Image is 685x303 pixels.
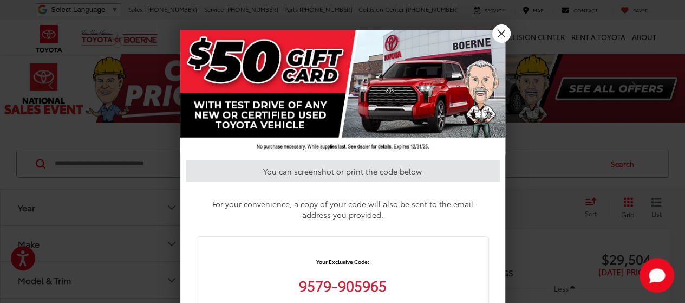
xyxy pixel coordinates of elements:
div: For your convenience, a copy of your code will also be sent to the email address you provided. [197,193,489,225]
button: Toggle Chat Window [640,258,674,293]
h2: Your Exclusive Code: [208,248,478,275]
div: You can screenshot or print the code below [186,160,500,182]
span: 9579-905965 [208,275,478,295]
img: 42635_top_851395.jpg [180,30,505,155]
svg: Start Chat [640,258,674,293]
